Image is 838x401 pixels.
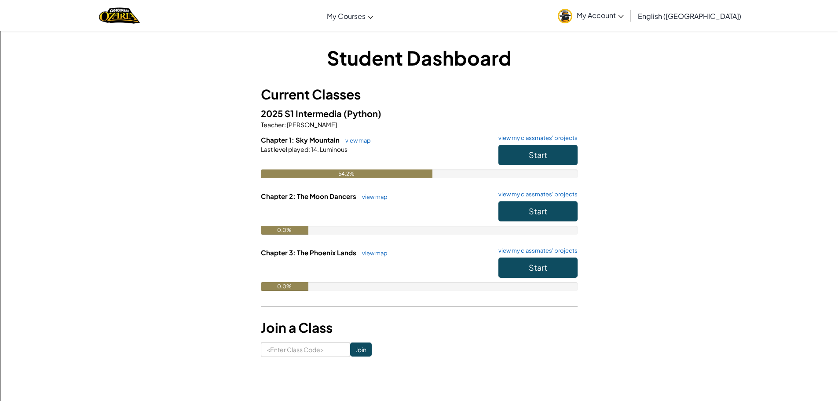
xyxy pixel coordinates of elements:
a: My Courses [322,4,378,28]
span: My Account [577,11,624,20]
span: My Courses [327,11,366,21]
img: avatar [558,9,572,23]
img: Home [99,7,140,25]
a: My Account [553,2,628,29]
a: Ozaria by CodeCombat logo [99,7,140,25]
span: English ([GEOGRAPHIC_DATA]) [638,11,741,21]
a: English ([GEOGRAPHIC_DATA]) [633,4,746,28]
